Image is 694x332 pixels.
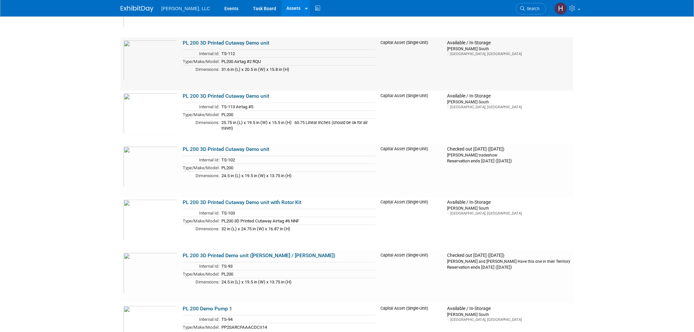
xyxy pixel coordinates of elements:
[447,99,571,105] div: [PERSON_NAME] South
[447,253,571,259] div: Checked out [DATE] ([DATE])
[447,158,571,164] div: Reservation ends [DATE] ([DATE])
[447,146,571,152] div: Checked out [DATE] ([DATE])
[221,280,292,284] span: 24.5 in (L) x 19.5 in (W) x 13.75 in (H)
[219,323,376,331] td: PP2SARCFAAACDCII14
[378,144,444,197] td: Capital Asset (Single-Unit)
[447,264,571,270] div: Reservation ends [DATE] ([DATE])
[219,111,376,118] td: PL200
[183,103,219,111] td: Internal Id:
[447,105,571,110] div: [GEOGRAPHIC_DATA], [GEOGRAPHIC_DATA]
[219,103,376,111] td: TS-113 Airtag #5
[447,259,571,264] div: [PERSON_NAME] and [PERSON_NAME] Have this one in their Territory
[447,46,571,52] div: [PERSON_NAME] South
[516,3,546,14] a: Search
[183,262,219,270] td: Internal Id:
[221,173,292,178] span: 24.5 in (L) x 19.5 in (W) x 13.75 in (H)
[447,312,571,317] div: [PERSON_NAME] South
[447,199,571,205] div: Available / In-Storage
[219,262,376,270] td: TS-93
[183,111,219,118] td: Type/Make/Model:
[378,37,444,91] td: Capital Asset (Single-Unit)
[221,67,289,72] span: 31.6 in (L) x 20.5 in (W) x 15.8 in (H)
[183,40,269,46] a: PL 200 3D Printed Cutaway Demo unit
[183,199,301,205] a: PL 200 3D Printed Cutaway Demo unit with Rotor Kit
[183,156,219,164] td: Internal Id:
[525,6,540,11] span: Search
[161,6,210,11] span: [PERSON_NAME], LLC
[221,226,290,231] span: 32 in (L) x 24.75 in (W) x 16.87 in (H)
[447,152,571,158] div: [PERSON_NAME] tradeshow
[183,316,219,323] td: Internal Id:
[447,40,571,46] div: Available / In-Storage
[183,270,219,278] td: Type/Make/Model:
[183,93,269,99] a: PL 200 3D Printed Cutaway Demo unit
[183,146,269,152] a: PL 200 3D Printed Cutaway Demo unit
[447,205,571,211] div: [PERSON_NAME] South
[447,317,571,322] div: [GEOGRAPHIC_DATA], [GEOGRAPHIC_DATA]
[378,250,444,303] td: Capital Asset (Single-Unit)
[219,57,376,65] td: PL200 Airtag #2 RQU
[183,225,219,232] td: Dimensions:
[183,118,219,132] td: Dimensions:
[183,323,219,331] td: Type/Make/Model:
[183,209,219,217] td: Internal Id:
[183,65,219,73] td: Dimensions:
[219,217,376,225] td: PL200 3D Printed Cutaway Airtag #6 NNF
[219,209,376,217] td: TS-103
[183,217,219,225] td: Type/Make/Model:
[219,156,376,164] td: TS-102
[378,91,444,144] td: Capital Asset (Single-Unit)
[219,164,376,172] td: PL200
[183,306,232,312] a: PL 200 Demo Pump 1
[447,211,571,216] div: [GEOGRAPHIC_DATA], [GEOGRAPHIC_DATA]
[447,306,571,312] div: Available / In-Storage
[183,253,335,259] a: PL 200 3D Printed Demo unit ([PERSON_NAME] / [PERSON_NAME])
[121,6,153,12] img: ExhibitDay
[183,164,219,172] td: Type/Make/Model:
[447,52,571,56] div: [GEOGRAPHIC_DATA], [GEOGRAPHIC_DATA]
[183,57,219,65] td: Type/Make/Model:
[219,50,376,58] td: TS-112
[447,93,571,99] div: Available / In-Storage
[183,172,219,179] td: Dimensions:
[555,2,567,15] img: Hannah Mulholland
[221,120,292,125] span: 25.75 in (L) x 19.5 in (W) x 15.5 in (H)
[219,316,376,323] td: TS-94
[219,270,376,278] td: PL200
[183,278,219,285] td: Dimensions:
[183,50,219,58] td: Internal Id:
[378,197,444,250] td: Capital Asset (Single-Unit)
[221,120,368,131] span: 60.75 Linear Inches (should be ok for air travel)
